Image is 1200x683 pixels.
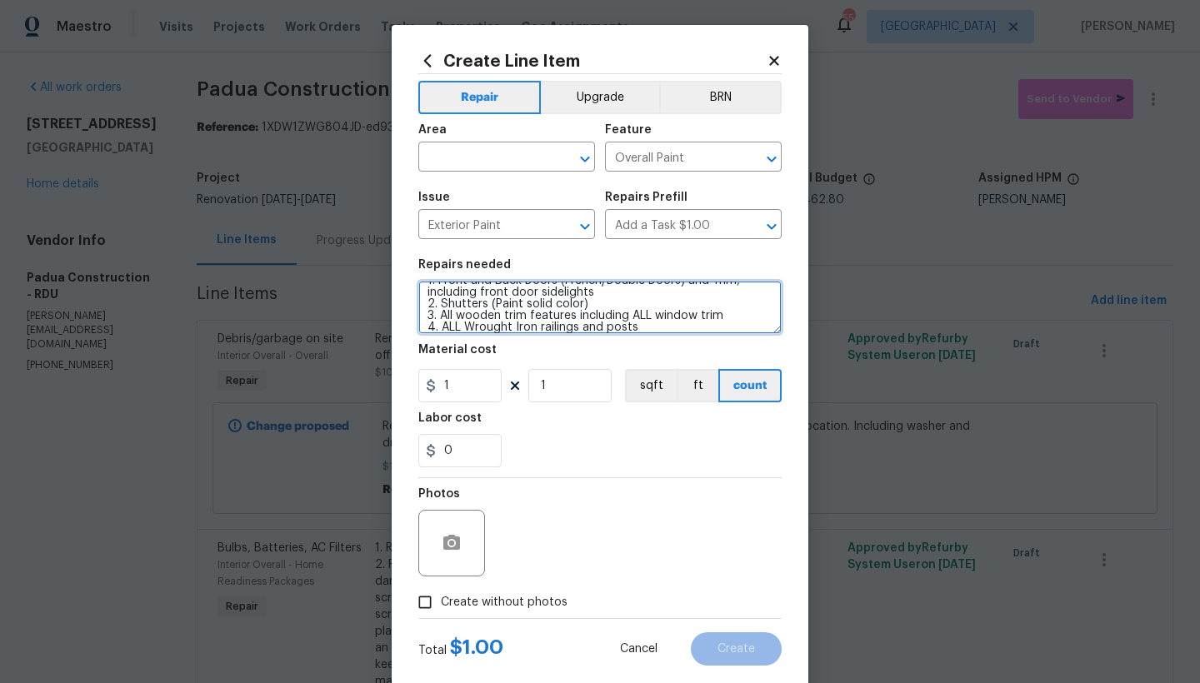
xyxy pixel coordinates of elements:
button: Open [573,215,597,238]
h5: Material cost [418,344,497,356]
button: Open [573,147,597,171]
h5: Repairs Prefill [605,192,687,203]
h2: Create Line Item [418,52,767,70]
span: Create [717,643,755,656]
h5: Feature [605,124,652,136]
button: ft [677,369,718,402]
h5: Issue [418,192,450,203]
button: Open [760,147,783,171]
button: Create [691,632,782,666]
h5: Repairs needed [418,259,511,271]
h5: Labor cost [418,412,482,424]
button: Cancel [593,632,684,666]
button: Open [760,215,783,238]
div: Total [418,639,503,659]
button: Repair [418,81,541,114]
span: Create without photos [441,594,567,611]
button: count [718,369,782,402]
button: Upgrade [541,81,660,114]
textarea: Paint the following exterior areas. GC purchases the paint. Match Current Colors. 1. Front and Ba... [418,281,782,334]
h5: Photos [418,488,460,500]
span: Cancel [620,643,657,656]
h5: Area [418,124,447,136]
span: $ 1.00 [450,637,503,657]
button: sqft [625,369,677,402]
button: BRN [659,81,782,114]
